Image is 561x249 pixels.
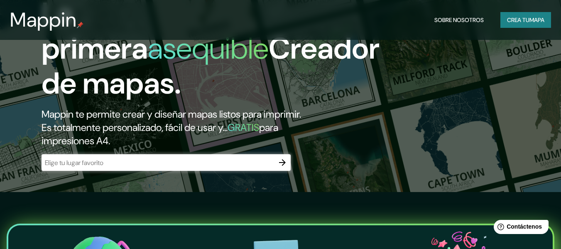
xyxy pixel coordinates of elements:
font: para impresiones A4. [42,121,278,147]
button: Crea tumapa [500,12,551,28]
input: Elige tu lugar favorito [42,158,274,168]
font: asequible [148,29,269,68]
font: Sobre nosotros [434,16,484,24]
font: Mappin [10,7,77,33]
font: mapa [529,16,544,24]
font: Mappin te permite crear y diseñar mapas listos para imprimir. [42,108,301,121]
font: Creador de mapas. [42,29,380,103]
font: Crea tu [507,16,529,24]
img: pin de mapeo [77,22,83,28]
iframe: Lanzador de widgets de ayuda [487,217,552,240]
font: GRATIS [228,121,259,134]
font: Es totalmente personalizado, fácil de usar y... [42,121,228,134]
button: Sobre nosotros [431,12,487,28]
